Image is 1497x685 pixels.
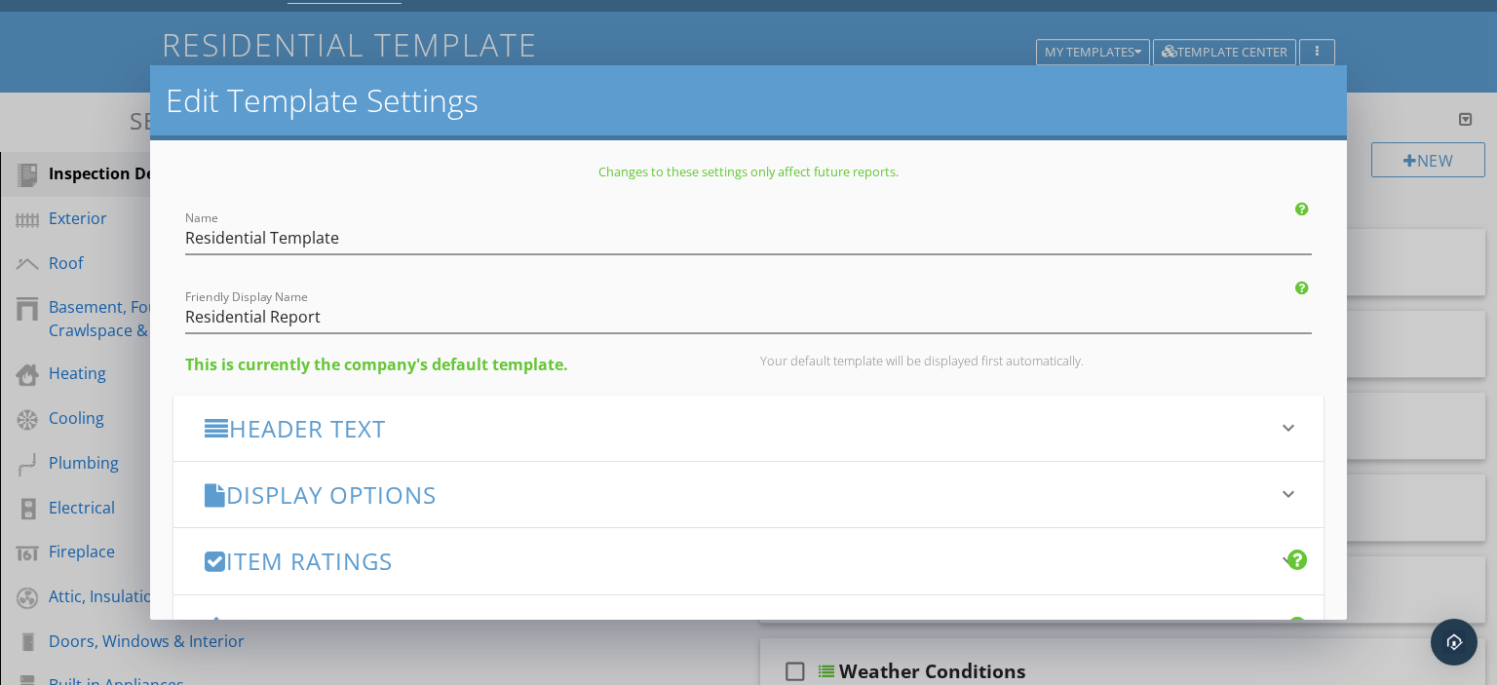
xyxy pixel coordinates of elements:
p: Changes to these settings only affect future reports. [173,164,1324,179]
h3: Display Options [205,481,1270,508]
i: keyboard_arrow_down [1277,482,1300,506]
i: keyboard_arrow_down [1277,616,1300,639]
div: Your default template will be displayed first automatically. [760,353,1312,368]
h3: Item Ratings [205,548,1270,574]
i: keyboard_arrow_down [1277,416,1300,439]
h3: Defect Categories [205,615,1270,641]
h2: Edit Template Settings [166,81,1332,120]
input: Friendly Display Name [185,301,1313,333]
h3: Header Text [205,415,1270,441]
input: Name [185,222,1313,254]
strong: This is currently the company's default template. [185,354,568,375]
i: keyboard_arrow_down [1277,549,1300,572]
div: Open Intercom Messenger [1431,619,1478,666]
